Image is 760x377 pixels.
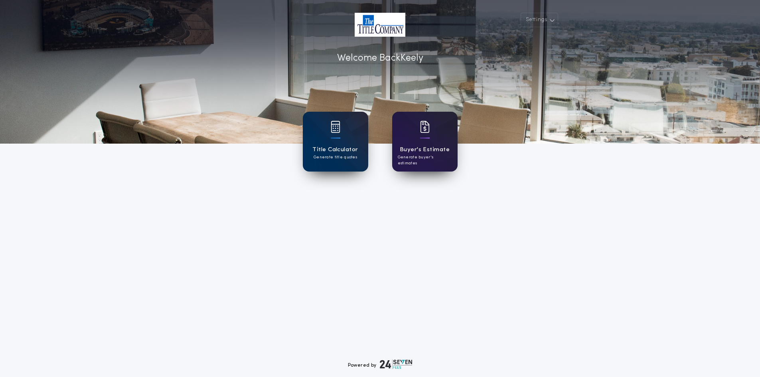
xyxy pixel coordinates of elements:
img: account-logo [355,13,405,37]
h1: Title Calculator [312,145,358,154]
h1: Buyer's Estimate [400,145,450,154]
p: Welcome Back Keely [337,51,423,65]
p: Generate buyer's estimates [398,154,452,166]
a: card iconBuyer's EstimateGenerate buyer's estimates [392,112,458,172]
p: Generate title quotes [314,154,357,160]
a: card iconTitle CalculatorGenerate title quotes [303,112,368,172]
img: card icon [420,121,430,133]
button: Settings [521,13,558,27]
img: logo [380,359,413,369]
div: Powered by [348,359,413,369]
img: card icon [331,121,340,133]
